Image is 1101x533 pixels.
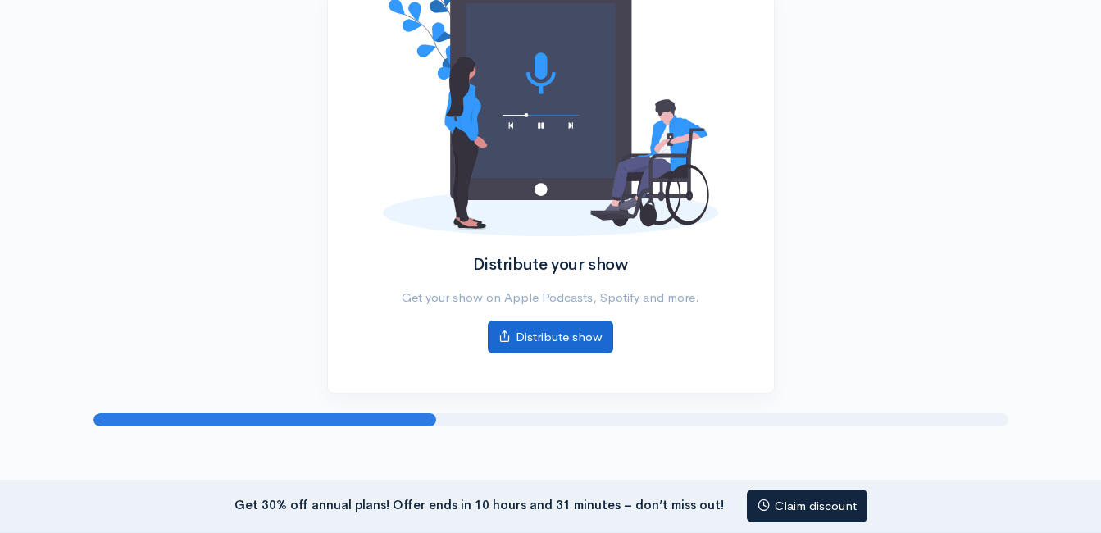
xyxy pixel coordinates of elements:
[383,289,718,307] p: Get your show on Apple Podcasts, Spotify and more.
[747,490,867,523] a: Claim discount
[488,321,613,354] a: Distribute show
[234,496,724,512] strong: Get 30% off annual plans! Offer ends in 10 hours and 31 minutes – don’t miss out!
[383,256,718,274] h2: Distribute your show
